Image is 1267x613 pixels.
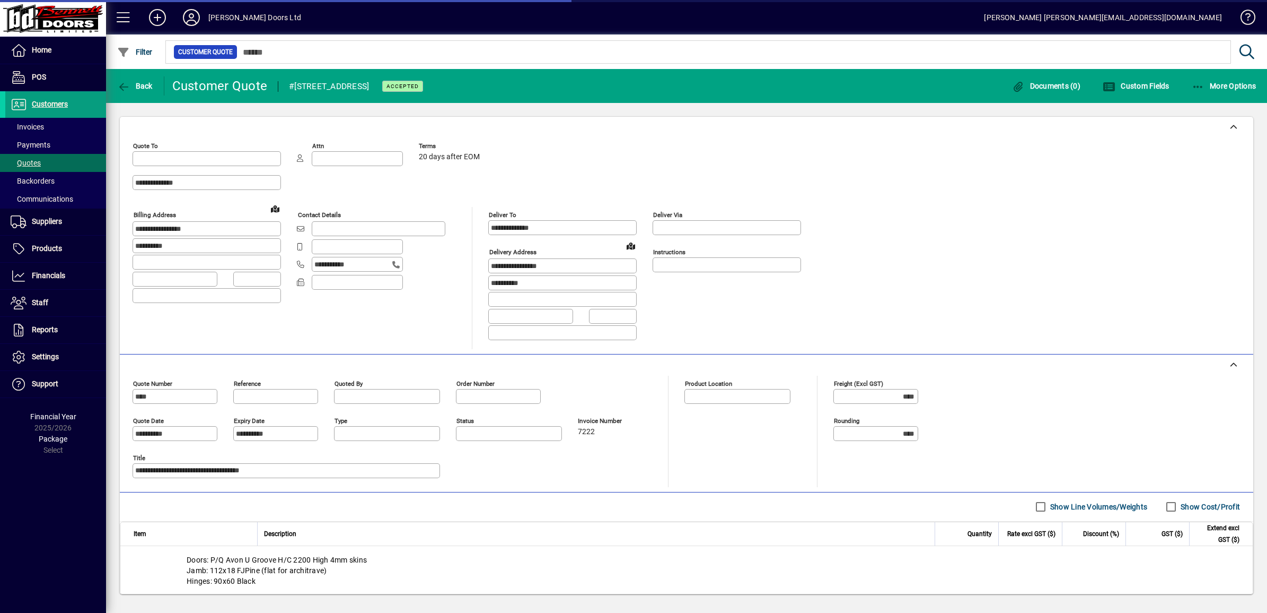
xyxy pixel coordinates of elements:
[32,73,46,81] span: POS
[5,344,106,370] a: Settings
[984,9,1222,26] div: [PERSON_NAME] [PERSON_NAME][EMAIL_ADDRESS][DOMAIN_NAME]
[1162,528,1183,540] span: GST ($)
[11,123,44,131] span: Invoices
[289,78,369,95] div: #[STREET_ADDRESS]
[140,8,174,27] button: Add
[967,528,992,540] span: Quantity
[834,379,883,387] mat-label: Freight (excl GST)
[834,417,859,424] mat-label: Rounding
[1103,82,1169,90] span: Custom Fields
[335,379,363,387] mat-label: Quoted by
[653,248,685,256] mat-label: Instructions
[1100,76,1172,96] button: Custom Fields
[264,528,296,540] span: Description
[174,8,208,27] button: Profile
[5,190,106,208] a: Communications
[5,154,106,172] a: Quotes
[335,417,347,424] mat-label: Type
[5,290,106,316] a: Staff
[5,136,106,154] a: Payments
[1083,528,1119,540] span: Discount (%)
[39,435,67,443] span: Package
[117,82,153,90] span: Back
[117,48,153,56] span: Filter
[5,37,106,64] a: Home
[5,236,106,262] a: Products
[32,325,58,334] span: Reports
[178,47,233,57] span: Customer Quote
[32,100,68,108] span: Customers
[5,118,106,136] a: Invoices
[456,417,474,424] mat-label: Status
[1011,82,1080,90] span: Documents (0)
[115,76,155,96] button: Back
[133,379,172,387] mat-label: Quote number
[1007,528,1055,540] span: Rate excl GST ($)
[653,211,682,219] mat-label: Deliver via
[106,76,164,96] app-page-header-button: Back
[32,379,58,388] span: Support
[11,159,41,167] span: Quotes
[11,195,73,203] span: Communications
[234,417,265,424] mat-label: Expiry date
[1048,502,1147,512] label: Show Line Volumes/Weights
[386,83,419,90] span: ACCEPTED
[11,177,55,185] span: Backorders
[133,454,145,461] mat-label: Title
[489,211,516,219] mat-label: Deliver To
[5,371,106,398] a: Support
[5,317,106,343] a: Reports
[622,237,639,254] a: View on map
[172,77,268,94] div: Customer Quote
[685,379,732,387] mat-label: Product location
[1192,82,1256,90] span: More Options
[11,141,50,149] span: Payments
[419,153,480,161] span: 20 days after EOM
[312,142,324,150] mat-label: Attn
[32,217,62,226] span: Suppliers
[1178,502,1240,512] label: Show Cost/Profit
[133,417,164,424] mat-label: Quote date
[578,418,641,425] span: Invoice number
[32,298,48,307] span: Staff
[1189,76,1259,96] button: More Options
[32,244,62,253] span: Products
[120,546,1253,595] div: Doors: P/Q Avon U Groove H/C 2200 High 4mm skins Jamb: 112x18 FJPine (flat for architrave) Hinges...
[456,379,495,387] mat-label: Order number
[134,528,146,540] span: Item
[1196,522,1239,546] span: Extend excl GST ($)
[419,143,482,150] span: Terms
[32,271,65,280] span: Financials
[115,42,155,62] button: Filter
[5,209,106,235] a: Suppliers
[578,428,595,436] span: 7222
[133,142,158,150] mat-label: Quote To
[1009,76,1083,96] button: Documents (0)
[32,352,59,361] span: Settings
[5,64,106,91] a: POS
[234,379,261,387] mat-label: Reference
[267,200,284,217] a: View on map
[32,46,51,54] span: Home
[5,172,106,190] a: Backorders
[208,9,301,26] div: [PERSON_NAME] Doors Ltd
[1233,2,1254,37] a: Knowledge Base
[5,263,106,289] a: Financials
[30,412,76,421] span: Financial Year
